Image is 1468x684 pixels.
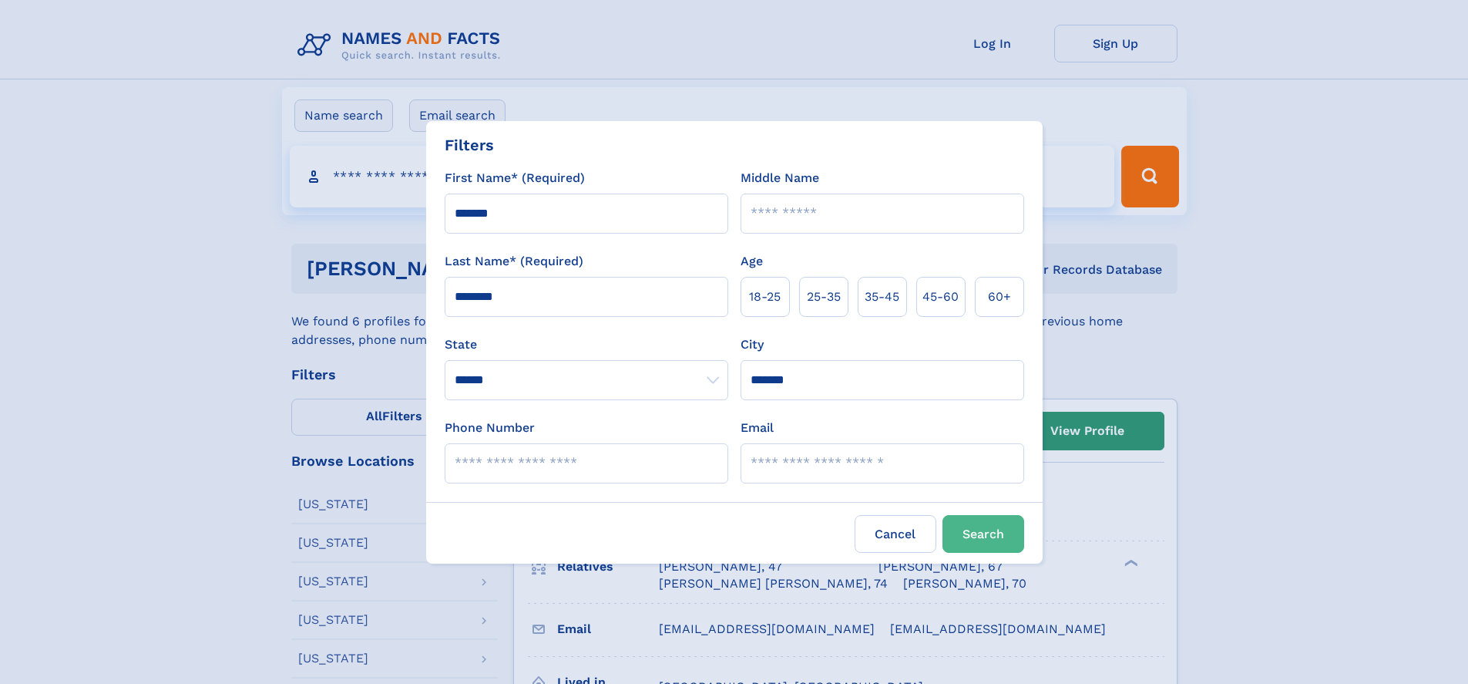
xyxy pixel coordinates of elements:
[741,335,764,354] label: City
[741,252,763,271] label: Age
[865,288,899,306] span: 35‑45
[988,288,1011,306] span: 60+
[741,169,819,187] label: Middle Name
[445,419,535,437] label: Phone Number
[445,133,494,157] div: Filters
[741,419,774,437] label: Email
[749,288,781,306] span: 18‑25
[445,169,585,187] label: First Name* (Required)
[922,288,959,306] span: 45‑60
[445,252,583,271] label: Last Name* (Required)
[445,335,728,354] label: State
[942,515,1024,553] button: Search
[855,515,936,553] label: Cancel
[807,288,841,306] span: 25‑35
